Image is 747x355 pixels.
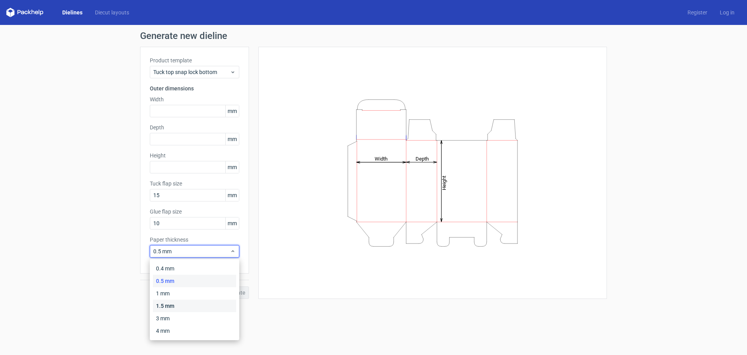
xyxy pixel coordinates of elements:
[150,95,239,103] label: Width
[150,208,239,215] label: Glue flap size
[140,31,607,41] h1: Generate new dieline
[375,155,388,161] tspan: Width
[153,287,236,300] div: 1 mm
[225,189,239,201] span: mm
[441,175,447,190] tspan: Height
[714,9,741,16] a: Log in
[153,275,236,287] div: 0.5 mm
[153,68,230,76] span: Tuck top snap lock bottom
[150,180,239,187] label: Tuck flap size
[150,152,239,159] label: Height
[153,325,236,337] div: 4 mm
[89,9,135,16] a: Diecut layouts
[225,161,239,173] span: mm
[225,217,239,229] span: mm
[150,236,239,244] label: Paper thickness
[150,57,239,64] label: Product template
[153,247,230,255] span: 0.5 mm
[56,9,89,16] a: Dielines
[416,155,429,161] tspan: Depth
[150,85,239,92] h3: Outer dimensions
[225,133,239,145] span: mm
[153,300,236,312] div: 1.5 mm
[153,312,236,325] div: 3 mm
[150,124,239,131] label: Depth
[225,105,239,117] span: mm
[153,262,236,275] div: 0.4 mm
[681,9,714,16] a: Register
